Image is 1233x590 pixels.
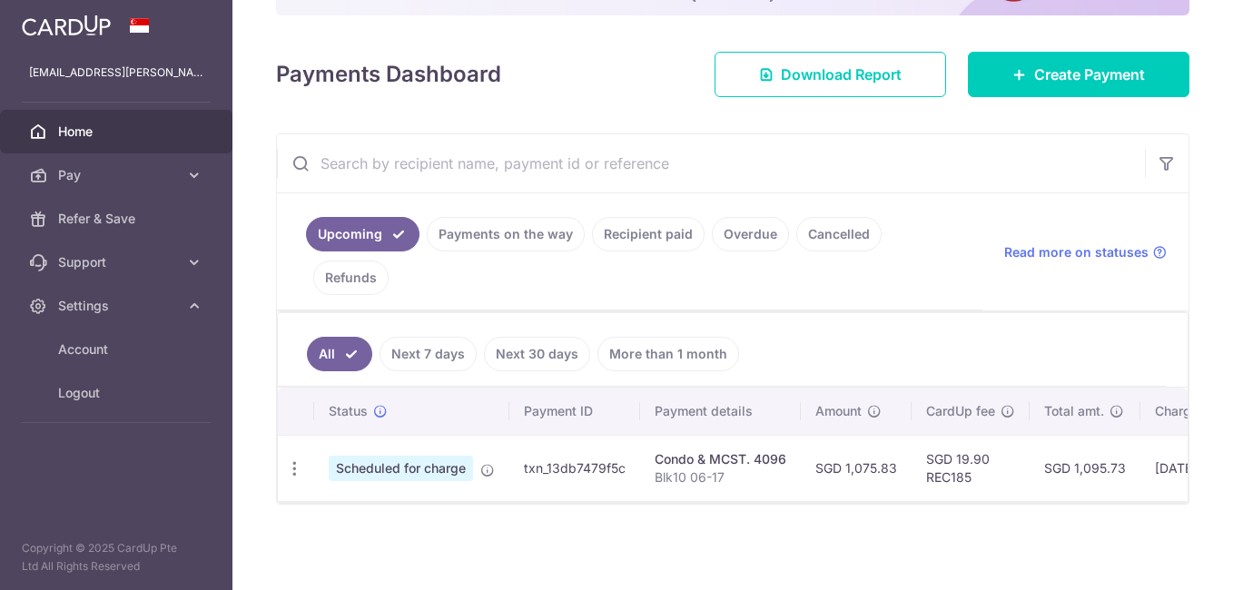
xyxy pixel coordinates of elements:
[313,261,389,295] a: Refunds
[58,340,178,359] span: Account
[912,435,1030,501] td: SGD 19.90 REC185
[640,388,801,435] th: Payment details
[509,435,640,501] td: txn_13db7479f5c
[801,435,912,501] td: SGD 1,075.83
[484,337,590,371] a: Next 30 days
[58,297,178,315] span: Settings
[1044,402,1104,420] span: Total amt.
[715,52,946,97] a: Download Report
[329,402,368,420] span: Status
[1004,243,1149,261] span: Read more on statuses
[277,134,1145,192] input: Search by recipient name, payment id or reference
[276,58,501,91] h4: Payments Dashboard
[1155,402,1229,420] span: Charge date
[22,15,111,36] img: CardUp
[1004,243,1167,261] a: Read more on statuses
[29,64,203,82] p: [EMAIL_ADDRESS][PERSON_NAME][DOMAIN_NAME]
[597,337,739,371] a: More than 1 month
[58,253,178,271] span: Support
[307,337,372,371] a: All
[655,450,786,468] div: Condo & MCST. 4096
[329,456,473,481] span: Scheduled for charge
[306,217,419,251] a: Upcoming
[427,217,585,251] a: Payments on the way
[380,337,477,371] a: Next 7 days
[781,64,902,85] span: Download Report
[509,388,640,435] th: Payment ID
[592,217,705,251] a: Recipient paid
[815,402,862,420] span: Amount
[712,217,789,251] a: Overdue
[58,123,178,141] span: Home
[58,210,178,228] span: Refer & Save
[1034,64,1145,85] span: Create Payment
[796,217,882,251] a: Cancelled
[655,468,786,487] p: Blk10 06-17
[968,52,1189,97] a: Create Payment
[58,384,178,402] span: Logout
[1030,435,1140,501] td: SGD 1,095.73
[926,402,995,420] span: CardUp fee
[58,166,178,184] span: Pay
